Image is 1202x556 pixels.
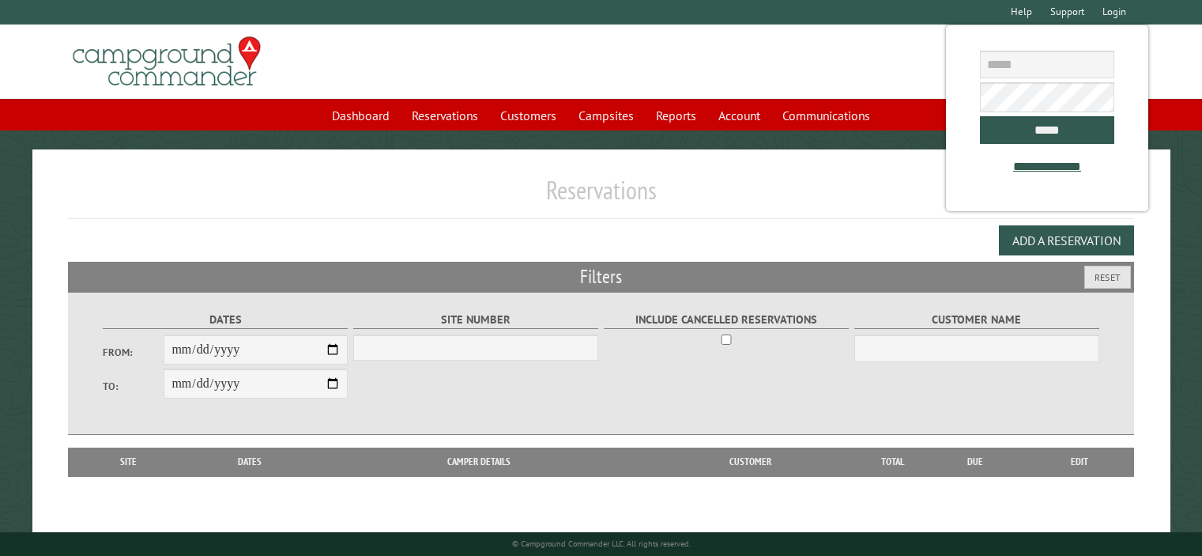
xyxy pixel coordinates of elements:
[639,448,861,476] th: Customer
[999,225,1134,255] button: Add a Reservation
[861,448,925,476] th: Total
[604,311,850,329] label: Include Cancelled Reservations
[322,100,399,130] a: Dashboard
[181,448,318,476] th: Dates
[925,448,1026,476] th: Due
[68,175,1134,218] h1: Reservations
[402,100,488,130] a: Reservations
[318,448,639,476] th: Camper Details
[709,100,770,130] a: Account
[773,100,880,130] a: Communications
[646,100,706,130] a: Reports
[353,311,599,329] label: Site Number
[569,100,643,130] a: Campsites
[76,448,181,476] th: Site
[103,379,164,394] label: To:
[68,262,1134,292] h2: Filters
[491,100,566,130] a: Customers
[512,539,691,549] small: © Campground Commander LLC. All rights reserved.
[854,311,1100,329] label: Customer Name
[1084,266,1131,289] button: Reset
[103,311,349,329] label: Dates
[68,31,266,93] img: Campground Commander
[1026,448,1134,476] th: Edit
[103,345,164,360] label: From:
